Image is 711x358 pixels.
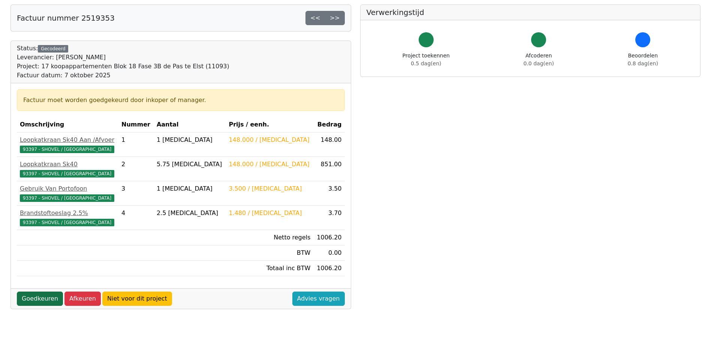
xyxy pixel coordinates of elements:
[313,206,344,230] td: 3.70
[20,170,114,177] span: 93397 - SHOVEL / [GEOGRAPHIC_DATA]
[118,132,154,157] td: 1
[157,184,223,193] div: 1 [MEDICAL_DATA]
[628,60,658,66] span: 0.8 dag(en)
[229,160,310,169] div: 148.000 / [MEDICAL_DATA]
[20,146,114,153] span: 93397 - SHOVEL / [GEOGRAPHIC_DATA]
[229,135,310,144] div: 148.000 / [MEDICAL_DATA]
[64,292,101,306] a: Afkeuren
[102,292,172,306] a: Niet voor dit project
[20,135,115,144] div: Loopkatkraan Sk40 Aan /Afvoer
[20,184,115,193] div: Gebruik Van Portofoon
[313,230,344,245] td: 1006.20
[20,135,115,153] a: Loopkatkraan Sk40 Aan /Afvoer93397 - SHOVEL / [GEOGRAPHIC_DATA]
[229,209,310,218] div: 1.480 / [MEDICAL_DATA]
[20,194,114,202] span: 93397 - SHOVEL / [GEOGRAPHIC_DATA]
[325,11,345,25] a: >>
[20,209,115,218] div: Brandstoftoeslag 2.5%
[20,219,114,226] span: 93397 - SHOVEL / [GEOGRAPHIC_DATA]
[229,184,310,193] div: 3.500 / [MEDICAL_DATA]
[154,117,226,132] th: Aantal
[226,245,313,261] td: BTW
[305,11,325,25] a: <<
[628,52,658,68] div: Beoordelen
[20,160,115,169] div: Loopkatkraan Sk40
[118,117,154,132] th: Nummer
[313,132,344,157] td: 148.00
[403,52,450,68] div: Project toekennen
[17,14,115,23] h5: Factuur nummer 2519353
[226,261,313,276] td: Totaal inc BTW
[313,157,344,181] td: 851.00
[313,181,344,206] td: 3.50
[17,71,229,80] div: Factuur datum: 7 oktober 2025
[118,157,154,181] td: 2
[226,117,313,132] th: Prijs / eenh.
[20,209,115,227] a: Brandstoftoeslag 2.5%93397 - SHOVEL / [GEOGRAPHIC_DATA]
[118,206,154,230] td: 4
[38,45,68,53] div: Gecodeerd
[367,8,695,17] h5: Verwerkingstijd
[313,261,344,276] td: 1006.20
[20,184,115,202] a: Gebruik Van Portofoon93397 - SHOVEL / [GEOGRAPHIC_DATA]
[411,60,441,66] span: 0.5 dag(en)
[524,60,554,66] span: 0.0 dag(en)
[20,160,115,178] a: Loopkatkraan Sk4093397 - SHOVEL / [GEOGRAPHIC_DATA]
[17,292,63,306] a: Goedkeuren
[292,292,345,306] a: Advies vragen
[17,62,229,71] div: Project: 17 koopappartementen Blok 18 Fase 3B de Pas te Elst (11093)
[118,181,154,206] td: 3
[313,245,344,261] td: 0.00
[157,209,223,218] div: 2.5 [MEDICAL_DATA]
[17,117,118,132] th: Omschrijving
[157,160,223,169] div: 5.75 [MEDICAL_DATA]
[524,52,554,68] div: Afcoderen
[313,117,344,132] th: Bedrag
[157,135,223,144] div: 1 [MEDICAL_DATA]
[23,96,338,105] div: Factuur moet worden goedgekeurd door inkoper of manager.
[17,44,229,80] div: Status:
[17,53,229,62] div: Leverancier: [PERSON_NAME]
[226,230,313,245] td: Netto regels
